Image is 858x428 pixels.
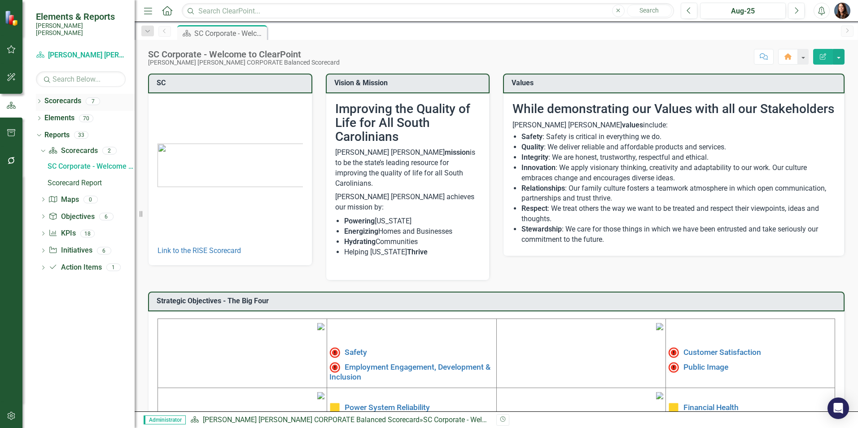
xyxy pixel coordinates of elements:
a: Reports [44,130,70,140]
a: Employment Engagement, Development & Inclusion [329,362,490,381]
p: [PERSON_NAME] [PERSON_NAME] include: [512,120,835,131]
strong: Safety [521,132,543,141]
img: Tami Griswold [834,3,850,19]
small: [PERSON_NAME] [PERSON_NAME] [36,22,126,37]
img: Not Meeting Target [668,362,679,373]
a: Scorecards [48,146,97,156]
button: Search [627,4,672,17]
img: mceclip3%20v3.png [317,392,324,399]
strong: Stewardship [521,225,562,233]
div: » [190,415,490,425]
a: KPIs [48,228,75,239]
strong: Relationships [521,184,565,192]
a: SC Corporate - Welcome to ClearPoint [45,159,135,174]
a: Action Items [48,262,101,273]
img: Caution [329,402,340,413]
li: Homes and Businesses [344,227,481,237]
span: Administrator [144,415,186,424]
strong: Energizing [344,227,378,236]
input: Search ClearPoint... [182,3,674,19]
a: Public Image [683,362,728,371]
div: 0 [83,196,98,203]
div: SC Corporate - Welcome to ClearPoint [194,28,265,39]
p: [PERSON_NAME] [PERSON_NAME] achieves our mission by: [335,190,481,214]
strong: Innovation [521,163,556,172]
input: Search Below... [36,71,126,87]
div: 33 [74,131,88,139]
img: High Alert [329,347,340,358]
h3: Values [512,79,839,87]
h3: Strategic Objectives - The Big Four [157,297,839,305]
span: Search [639,7,659,14]
div: 6 [99,213,114,220]
div: Aug-25 [703,6,783,17]
strong: Respect [521,204,547,213]
img: Not Meeting Target [329,362,340,373]
button: Aug-25 [700,3,786,19]
a: Link to the RISE Scorecard [158,246,241,255]
img: mceclip4.png [656,392,663,399]
a: [PERSON_NAME] [PERSON_NAME] CORPORATE Balanced Scorecard [36,50,126,61]
div: 18 [80,230,95,237]
li: : Safety is critical in everything we do. [521,132,835,142]
a: Financial Health [683,403,739,412]
li: : We care for those things in which we have been entrusted and take seriously our commitment to t... [521,224,835,245]
p: [PERSON_NAME] [PERSON_NAME] is to be the state’s leading resource for improving the quality of li... [335,148,481,190]
strong: Powering [344,217,375,225]
img: mceclip1%20v4.png [317,323,324,330]
span: Elements & Reports [36,11,126,22]
div: Scorecard Report [48,179,135,187]
div: SC Corporate - Welcome to ClearPoint [423,415,542,424]
strong: mission [445,148,470,157]
img: ClearPoint Strategy [4,10,20,26]
li: : We apply visionary thinking, creativity and adaptability to our work. Our culture embraces chan... [521,163,835,183]
img: High Alert [668,347,679,358]
div: [PERSON_NAME] [PERSON_NAME] CORPORATE Balanced Scorecard [148,59,340,66]
img: mceclip2%20v3.png [656,323,663,330]
div: 1 [106,264,121,271]
div: 7 [86,97,100,105]
div: Open Intercom Messenger [827,397,849,419]
strong: Quality [521,143,544,151]
h2: While demonstrating our Values with all our Stakeholders [512,102,835,116]
a: Initiatives [48,245,92,256]
li: : We deliver reliable and affordable products and services. [521,142,835,153]
li: Helping [US_STATE] [344,247,481,258]
a: Maps [48,195,79,205]
h3: SC [157,79,307,87]
a: Scorecard Report [45,176,135,190]
li: Communities [344,237,481,247]
a: [PERSON_NAME] [PERSON_NAME] CORPORATE Balanced Scorecard [203,415,420,424]
strong: Thrive [407,248,428,256]
li: : Our family culture fosters a teamwork atmosphere in which open communication, partnerships and ... [521,183,835,204]
img: Caution [668,402,679,413]
li: [US_STATE] [344,216,481,227]
strong: Hydrating [344,237,376,246]
a: Scorecards [44,96,81,106]
div: SC Corporate - Welcome to ClearPoint [148,49,340,59]
div: 70 [79,114,93,122]
h2: Improving the Quality of Life for All South Carolinians [335,102,481,144]
a: Objectives [48,212,94,222]
div: 2 [102,147,117,155]
div: 6 [97,247,111,254]
a: Customer Satisfaction [683,348,761,357]
a: Power System Reliability [345,403,430,412]
strong: values [622,121,643,129]
a: Elements [44,113,74,123]
div: SC Corporate - Welcome to ClearPoint [48,162,135,170]
li: : We are honest, trustworthy, respectful and ethical. [521,153,835,163]
h3: Vision & Mission [334,79,485,87]
strong: Integrity [521,153,548,162]
li: : We treat others the way we want to be treated and respect their viewpoints, ideas and thoughts. [521,204,835,224]
a: Safety [345,348,367,357]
